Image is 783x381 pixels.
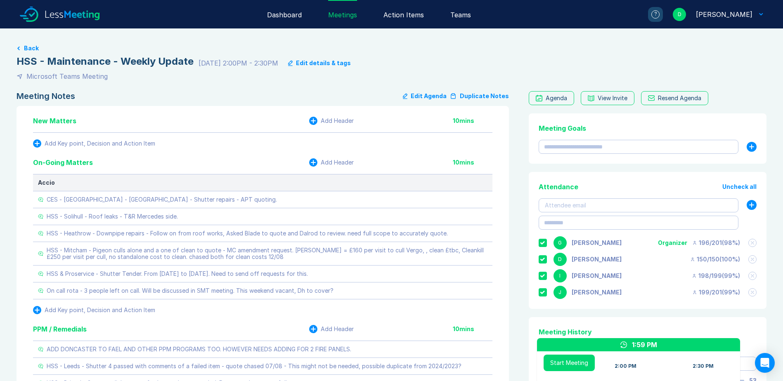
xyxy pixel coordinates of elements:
[17,45,766,52] a: Back
[45,140,155,147] div: Add Key point, Decision and Action Item
[572,273,622,279] div: Iain Parnell
[529,91,574,105] a: Agenda
[638,7,663,22] a: ?
[47,196,277,203] div: CES - [GEOGRAPHIC_DATA] - [GEOGRAPHIC_DATA] - Shutter repairs - APT quoting.
[615,363,636,369] div: 2:00 PM
[693,363,714,369] div: 2:30 PM
[288,60,351,66] button: Edit details & tags
[309,158,354,167] button: Add Header
[47,230,448,237] div: HSS - Heathrow - Downpipe repairs - Follow on from roof works, Asked Blade to quote and Dalrod to...
[658,95,701,101] div: Resend Agenda
[33,324,87,334] div: PPM / Remedials
[572,240,622,246] div: Gemma White
[572,256,622,263] div: David Hayter
[539,182,578,192] div: Attendance
[692,240,740,246] div: 196 / 201 ( 98 %)
[641,91,708,105] button: Resend Agenda
[47,247,487,260] div: HSS - Mitcham - Pigeon culls alone and a one of clean to quote - MC amendment request. [PERSON_NA...
[651,10,660,19] div: ?
[572,289,622,296] div: Jonny Welbourn
[47,363,461,369] div: HSS - Leeds - Shutter 4 passed with comments of a failed item - quote chased 07/08 - This might n...
[722,183,757,190] button: Uncheck all
[321,159,354,166] div: Add Header
[692,273,740,279] div: 198 / 199 ( 99 %)
[755,353,775,373] div: Open Intercom Messenger
[673,8,686,21] div: D
[581,91,634,105] button: View Invite
[47,270,308,277] div: HSS & Proservice - Shutter Tender. From [DATE] to [DATE]. Need to send off requests for this.
[554,286,567,299] div: J
[554,236,567,249] div: G
[17,91,75,101] div: Meeting Notes
[554,269,567,282] div: I
[38,179,487,186] div: Accio
[321,118,354,124] div: Add Header
[309,117,354,125] button: Add Header
[696,9,752,19] div: David Hayter
[45,307,155,313] div: Add Key point, Decision and Action Item
[453,118,492,124] div: 10 mins
[321,326,354,332] div: Add Header
[33,306,155,314] button: Add Key point, Decision and Action Item
[544,355,595,371] button: Start Meeting
[47,346,351,353] div: ADD DONCASTER TO FAEL AND OTHER PPM PROGRAMS TOO. HOWEVER NEEDS ADDING FOR 2 FIRE PANELS.
[554,253,567,266] div: D
[33,116,76,126] div: New Matters
[658,240,687,246] div: Organizer
[453,159,492,166] div: 10 mins
[296,60,351,66] div: Edit details & tags
[632,340,657,350] div: 1:59 PM
[26,71,108,81] div: Microsoft Teams Meeting
[546,95,567,101] div: Agenda
[692,289,740,296] div: 199 / 201 ( 99 %)
[539,327,757,337] div: Meeting History
[17,55,194,68] div: HSS - Maintenance - Weekly Update
[539,123,757,133] div: Meeting Goals
[309,325,354,333] button: Add Header
[47,213,178,220] div: HSS - Solihull - Roof leaks - T&R Mercedes side.
[47,287,334,294] div: On call rota - 3 people left on call. Will be discussed in SMT meeting. This weekend vacant, Dh t...
[453,326,492,332] div: 10 mins
[598,95,627,101] div: View Invite
[24,45,39,52] button: Back
[199,58,278,68] div: [DATE] 2:00PM - 2:30PM
[33,139,155,148] button: Add Key point, Decision and Action Item
[690,256,740,263] div: 150 / 150 ( 100 %)
[450,91,509,101] button: Duplicate Notes
[33,158,93,167] div: On-Going Matters
[403,91,447,101] button: Edit Agenda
